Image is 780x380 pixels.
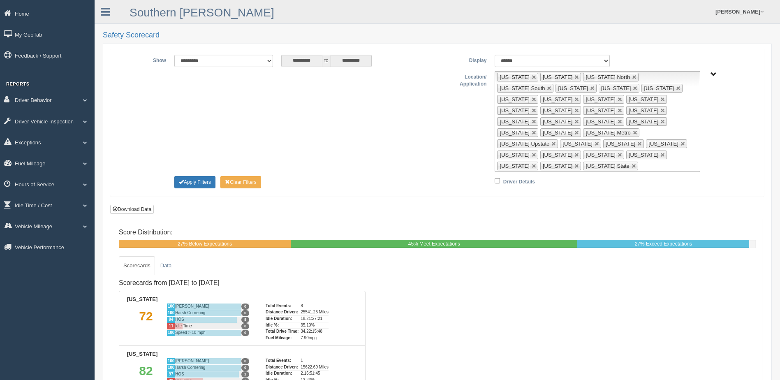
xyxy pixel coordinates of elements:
div: 97 [167,371,175,378]
div: 100 [167,364,175,371]
span: 1 [241,371,249,378]
div: Total Events: [266,303,299,309]
span: [US_STATE] State [586,163,629,169]
span: [US_STATE] Metro [586,130,630,136]
span: [US_STATE] [586,118,615,125]
label: Display [437,55,491,65]
div: 25541.25 Miles [301,309,329,315]
a: Southern [PERSON_NAME] [130,6,274,19]
span: [US_STATE] Upstate [500,141,549,147]
span: [US_STATE] [543,118,572,125]
span: [US_STATE] [606,141,635,147]
h2: Safety Scorecard [103,31,772,39]
span: [US_STATE] [500,163,529,169]
span: [US_STATE] [644,85,674,91]
span: [US_STATE] [543,96,572,102]
span: [US_STATE] [629,118,658,125]
span: [US_STATE] [586,96,615,102]
span: to [322,55,331,67]
div: Idle %: [266,322,299,329]
span: [US_STATE] [558,85,588,91]
button: Change Filter Options [174,176,215,188]
span: [US_STATE] [543,107,572,114]
span: [US_STATE] [629,96,658,102]
div: 100 [167,310,175,316]
span: [US_STATE] North [586,74,630,80]
b: [US_STATE] [127,351,158,357]
div: 100 [167,303,175,310]
span: 0 [241,330,249,336]
span: [US_STATE] [543,152,572,158]
b: [US_STATE] [127,296,158,302]
button: Download Data [110,205,154,214]
div: Idle Duration: [266,370,299,377]
div: 1 [301,358,329,364]
div: 18.21:27:21 [301,315,329,322]
span: [US_STATE] [500,130,529,136]
span: [US_STATE] [648,141,678,147]
span: [US_STATE] [500,96,529,102]
div: 11 [167,323,175,329]
span: 0 [241,365,249,371]
div: 8 [301,303,329,309]
span: [US_STATE] South [500,85,545,91]
span: [US_STATE] [500,107,529,114]
a: Scorecards [119,256,155,275]
div: Idle Duration: [266,315,299,322]
div: Distance Driven: [266,309,299,315]
span: [US_STATE] [562,141,592,147]
span: [US_STATE] [543,130,572,136]
span: [US_STATE] [500,74,529,80]
h4: Score Distribution: [119,229,756,236]
span: [US_STATE] [586,107,615,114]
button: Change Filter Options [220,176,261,188]
span: [US_STATE] [543,74,572,80]
span: [US_STATE] [601,85,631,91]
span: 8 [241,317,249,323]
span: [US_STATE] [629,152,658,158]
span: 0 [241,310,249,316]
h4: Scorecards from [DATE] to [DATE] [119,279,366,287]
div: 72 [125,303,167,341]
label: Location/ Application [437,71,491,88]
div: 7.90mpg [301,335,329,341]
span: [US_STATE] [500,152,529,158]
span: 0 [241,323,249,329]
div: 100 [167,329,175,336]
span: 0 [241,304,249,310]
div: Total Events: [266,358,299,364]
span: [US_STATE] [629,107,658,114]
div: Total Drive Time: [266,328,299,335]
div: 34.22:15:48 [301,328,329,335]
label: Show [117,55,170,65]
div: Fuel Mileage: [266,335,299,341]
span: [US_STATE] [500,118,529,125]
div: 100 [167,358,175,364]
span: 27% Below Expectations [178,241,232,247]
label: Driver Details [503,176,535,186]
span: [US_STATE] [586,152,615,158]
div: Distance Driven: [266,364,299,371]
div: 35.10% [301,322,329,329]
span: 0 [241,358,249,364]
span: [US_STATE] [543,163,572,169]
span: 27% Exceed Expectations [635,241,692,247]
div: 15622.69 Miles [301,364,329,371]
a: Data [156,256,176,275]
span: 45% Meet Expectations [408,241,460,247]
div: 94 [167,316,175,323]
div: 2.16:51:45 [301,370,329,377]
